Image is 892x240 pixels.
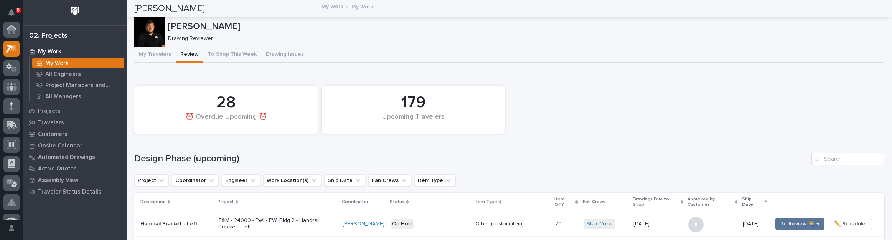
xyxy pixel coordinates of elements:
[475,221,549,227] p: Other (custom item)
[30,58,127,68] a: My Work
[218,217,336,230] p: T&M - 24009 - PWI - PWI Bldg 2 - Handrail Bracket - Left
[261,47,308,63] button: Drawing Issues
[23,151,127,163] a: Automated Drawings
[45,82,121,89] p: Project Managers and Engineers
[811,153,884,165] input: Search
[147,93,305,112] div: 28
[45,60,69,67] p: My Work
[172,174,219,187] button: Coordinator
[23,163,127,174] a: Active Quotes
[583,198,605,206] p: Fab Crews
[17,7,20,13] p: 8
[38,142,82,149] p: Onsite Calendar
[391,219,414,229] div: On Hold
[38,108,60,115] p: Projects
[140,221,212,227] p: Handrail Bracket - Left
[134,174,169,187] button: Project
[134,47,176,63] button: My Travelers
[23,140,127,151] a: Onsite Calendar
[390,198,404,206] p: Status
[828,218,872,230] button: ✏️ Schedule
[38,166,77,172] p: Active Quotes
[633,195,679,209] p: Drawings Due to Shop
[38,48,61,55] p: My Work
[322,2,343,10] a: My Work
[147,113,305,129] div: ⏰ Overdue Upcoming ⏰
[29,32,68,40] div: 02. Projects
[45,71,81,78] p: All Engineers
[742,195,762,209] p: Ship Date
[140,198,166,206] p: Description
[23,117,127,128] a: Travelers
[343,221,384,227] a: [PERSON_NAME]
[324,174,365,187] button: Ship Date
[743,221,766,227] p: [DATE]
[38,177,78,184] p: Assembly View
[30,69,127,79] a: All Engineers
[168,21,881,32] p: [PERSON_NAME]
[368,174,411,187] button: Fab Crews
[10,9,20,22] div: Notifications8
[3,5,20,21] button: Notifications
[30,80,127,91] a: Project Managers and Engineers
[23,186,127,197] a: Traveler Status Details
[263,174,321,187] button: Work Location(s)
[834,219,866,228] span: ✏️ Schedule
[335,113,492,129] div: Upcoming Travelers
[554,195,574,209] p: Item QTY
[414,174,456,187] button: Item Type
[38,131,68,138] p: Customers
[587,221,612,227] a: Stair Crew
[335,93,492,112] div: 179
[30,91,127,102] a: All Managers
[168,35,878,42] p: Drawing Reviewer
[38,119,64,126] p: Travelers
[68,4,82,18] img: Workspace Logo
[218,198,234,206] p: Project
[775,218,824,230] button: To Review 👨‍🏭 →
[38,154,95,161] p: Automated Drawings
[23,105,127,117] a: Projects
[45,93,81,100] p: All Managers
[351,2,373,10] p: My Work
[23,128,127,140] a: Customers
[134,212,884,236] tr: Handrail Bracket - LeftT&M - 24009 - PWI - PWI Bldg 2 - Handrail Bracket - Left[PERSON_NAME] On H...
[475,198,497,206] p: Item Type
[342,198,368,206] p: Coordinator
[222,174,260,187] button: Engineer
[38,189,101,195] p: Traveler Status Details
[134,153,808,164] h1: Design Phase (upcoming)
[780,219,819,228] span: To Review 👨‍🏭 →
[23,174,127,186] a: Assembly View
[176,47,203,63] button: Review
[633,219,651,227] p: [DATE]
[555,219,563,227] p: 20
[688,195,733,209] p: Approved by Customer
[23,46,127,57] a: My Work
[203,47,261,63] button: To Shop This Week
